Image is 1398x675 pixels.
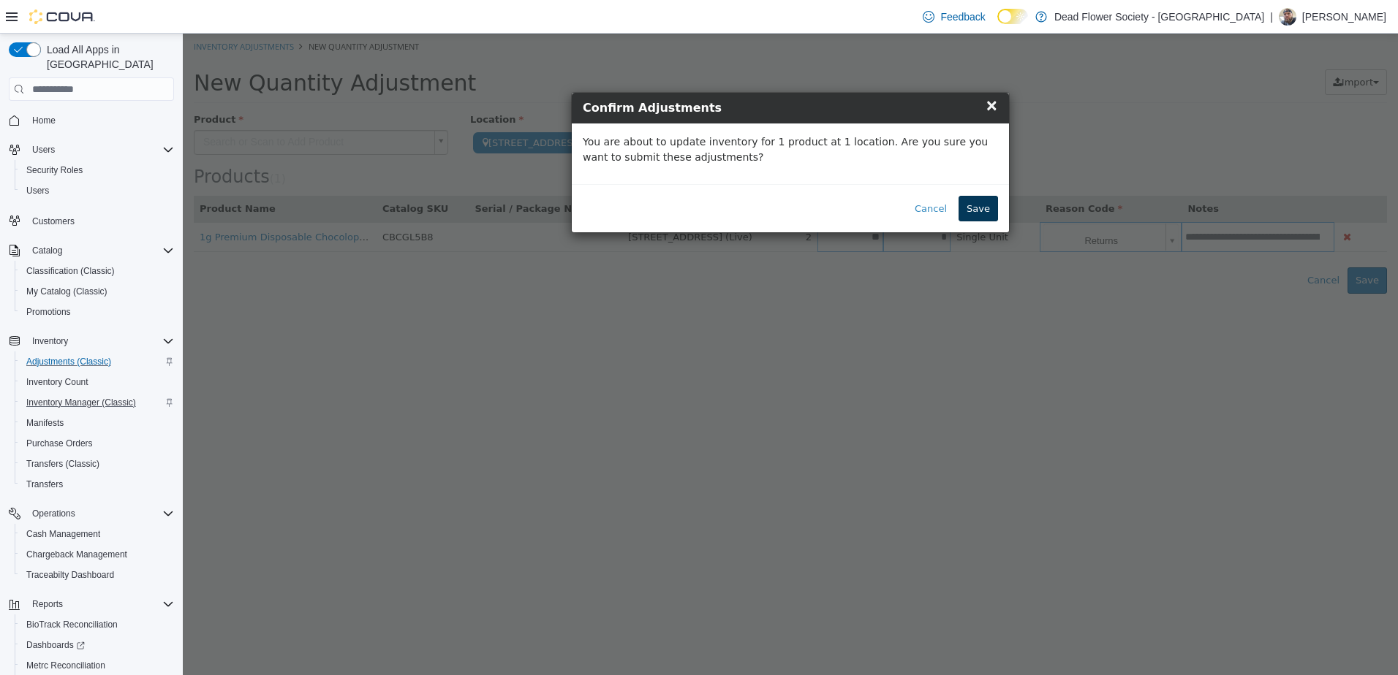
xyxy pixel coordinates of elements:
[20,435,174,452] span: Purchase Orders
[26,332,174,350] span: Inventory
[15,524,180,544] button: Cash Management
[15,261,180,281] button: Classification (Classic)
[20,303,174,321] span: Promotions
[1054,8,1264,26] p: Dead Flower Society - [GEOGRAPHIC_DATA]
[3,110,180,131] button: Home
[20,373,94,391] a: Inventory Count
[26,528,100,540] span: Cash Management
[26,332,74,350] button: Inventory
[3,240,180,261] button: Catalog
[20,525,106,543] a: Cash Management
[997,24,998,25] span: Dark Mode
[20,353,117,370] a: Adjustments (Classic)
[26,619,118,630] span: BioTrack Reconciliation
[20,657,111,674] a: Metrc Reconciliation
[940,9,985,24] span: Feedback
[15,302,180,322] button: Promotions
[26,356,111,367] span: Adjustments (Classic)
[20,546,174,563] span: Chargeback Management
[26,213,80,230] a: Customers
[20,182,55,199] a: Users
[15,454,180,474] button: Transfers (Classic)
[26,660,105,671] span: Metrc Reconciliation
[20,455,174,473] span: Transfers (Classic)
[26,242,174,259] span: Catalog
[20,546,133,563] a: Chargeback Management
[400,66,815,83] h4: Confirm Adjustments
[26,417,64,429] span: Manifests
[32,245,62,256] span: Catalog
[1270,8,1273,26] p: |
[15,160,180,180] button: Security Roles
[26,478,63,490] span: Transfers
[20,394,174,411] span: Inventory Manager (Classic)
[20,414,174,432] span: Manifests
[26,438,93,449] span: Purchase Orders
[20,616,124,633] a: BioTrack Reconciliation
[20,414,69,432] a: Manifests
[20,353,174,370] span: Adjustments (Classic)
[3,503,180,524] button: Operations
[41,42,174,72] span: Load All Apps in [GEOGRAPHIC_DATA]
[26,458,99,470] span: Transfers (Classic)
[20,566,120,584] a: Traceabilty Dashboard
[20,161,88,179] a: Security Roles
[26,639,85,651] span: Dashboards
[26,569,114,581] span: Traceabilty Dashboard
[776,162,815,188] button: Save
[32,335,68,347] span: Inventory
[32,216,75,227] span: Customers
[3,594,180,614] button: Reports
[26,306,71,318] span: Promotions
[26,286,107,297] span: My Catalog (Classic)
[32,115,56,126] span: Home
[997,9,1028,24] input: Dark Mode
[15,413,180,433] button: Manifests
[3,331,180,351] button: Inventory
[20,636,174,654] span: Dashboards
[20,303,77,321] a: Promotions
[26,164,83,176] span: Security Roles
[26,111,174,129] span: Home
[20,373,174,391] span: Inventory Count
[802,63,815,80] span: ×
[26,376,88,388] span: Inventory Count
[15,433,180,454] button: Purchase Orders
[20,525,174,543] span: Cash Management
[1279,8,1296,26] div: Justin Jeffers
[26,112,61,129] a: Home
[26,141,174,159] span: Users
[20,636,91,654] a: Dashboards
[26,505,174,522] span: Operations
[20,566,174,584] span: Traceabilty Dashboard
[26,595,69,613] button: Reports
[20,657,174,674] span: Metrc Reconciliation
[15,180,180,201] button: Users
[20,182,174,199] span: Users
[26,397,136,408] span: Inventory Manager (Classic)
[20,616,174,633] span: BioTrack Reconciliation
[26,505,81,522] button: Operations
[917,2,991,31] a: Feedback
[3,210,180,231] button: Customers
[15,281,180,302] button: My Catalog (Classic)
[15,565,180,585] button: Traceabilty Dashboard
[20,161,174,179] span: Security Roles
[15,372,180,392] button: Inventory Count
[32,598,63,610] span: Reports
[15,351,180,372] button: Adjustments (Classic)
[1302,8,1386,26] p: [PERSON_NAME]
[26,595,174,613] span: Reports
[26,141,61,159] button: Users
[3,140,180,160] button: Users
[26,211,174,229] span: Customers
[20,283,113,300] a: My Catalog (Classic)
[20,476,69,493] a: Transfers
[15,474,180,495] button: Transfers
[32,144,55,156] span: Users
[724,162,772,188] button: Cancel
[26,242,68,259] button: Catalog
[29,9,95,24] img: Cova
[15,635,180,655] a: Dashboards
[15,614,180,635] button: BioTrack Reconciliation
